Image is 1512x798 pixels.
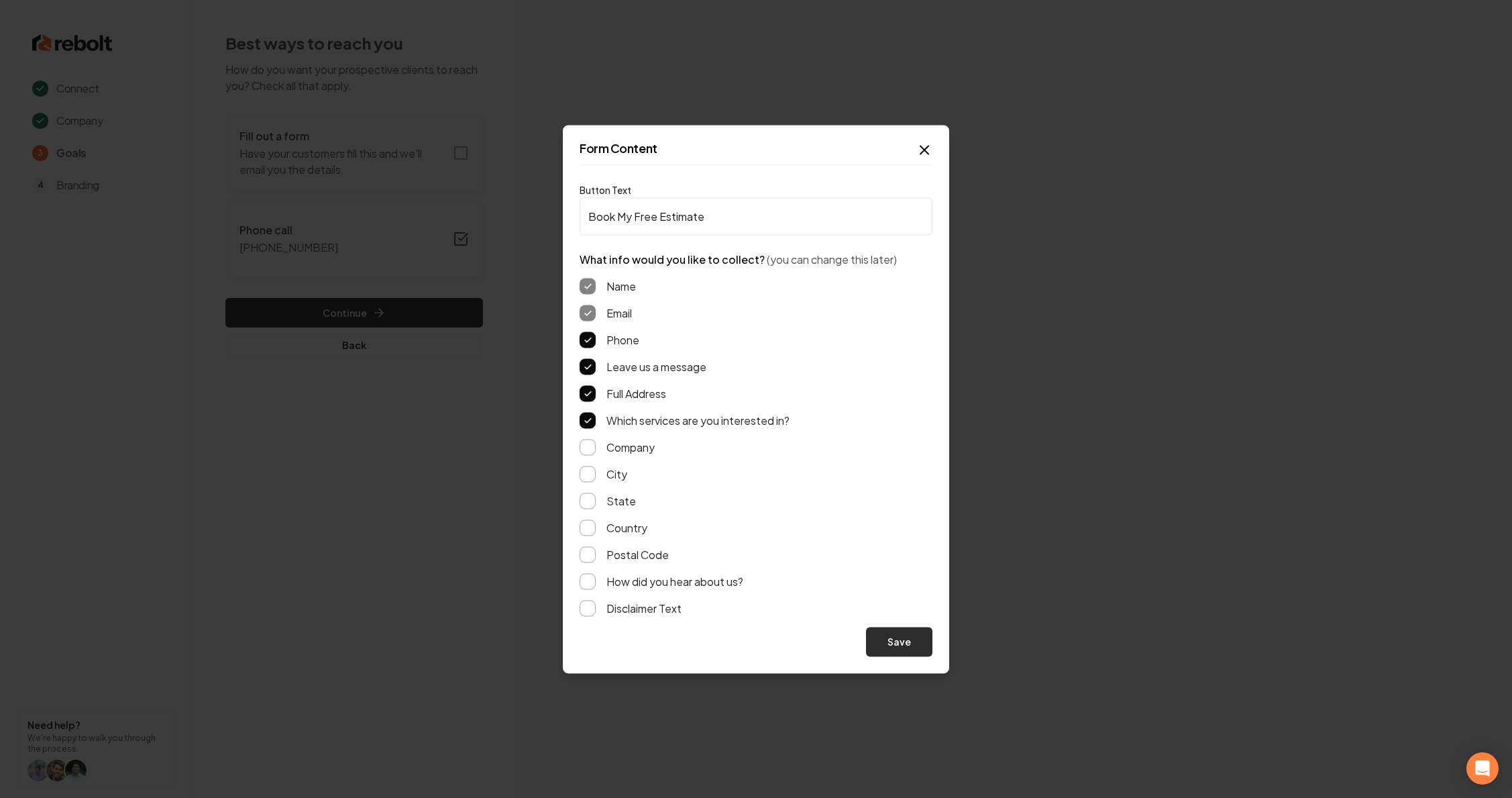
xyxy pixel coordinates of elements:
label: Which services are you interested in? [606,412,790,428]
p: What info would you like to collect? [580,251,932,267]
label: Full Address [606,385,666,401]
label: Company [606,439,655,455]
label: State [606,493,636,509]
span: (you can change this later) [767,252,897,266]
label: How did you hear about us? [606,573,743,589]
label: Name [606,278,636,294]
label: Country [606,519,647,536]
label: Leave us a message [606,358,706,375]
label: Postal Code [606,546,669,562]
label: Button Text [580,183,631,195]
label: Email [606,305,632,321]
input: Button Text [580,197,932,235]
h2: Form Content [580,142,932,154]
button: Save [866,627,932,656]
label: Disclaimer Text [606,600,682,616]
label: Phone [606,332,639,348]
label: City [606,466,627,482]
